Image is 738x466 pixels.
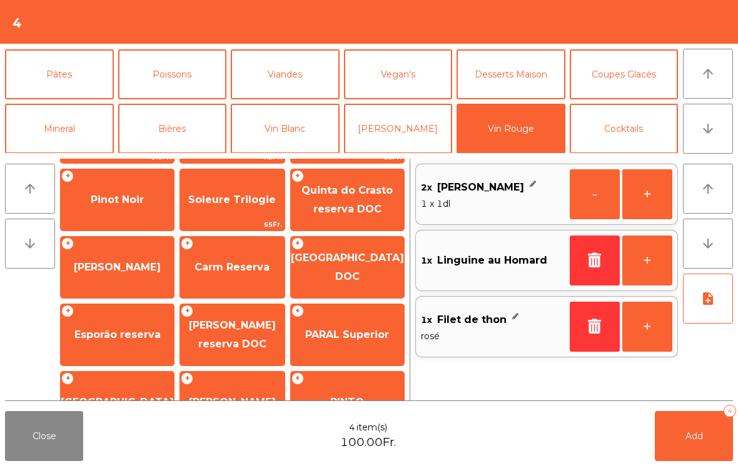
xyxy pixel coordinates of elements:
[180,219,285,231] span: 55Fr.
[683,104,733,154] button: arrow_downward
[349,421,355,434] span: 4
[181,305,193,317] span: +
[700,291,715,306] i: note_add
[305,329,389,340] span: PARAL Superior
[356,421,387,434] span: item(s)
[437,251,547,270] span: Linguine au Homard
[5,164,55,214] button: arrow_upward
[231,104,340,154] button: Vin Blanc
[570,169,620,219] button: -
[421,197,565,211] span: 1 x 1dl
[344,104,453,154] button: [PERSON_NAME]
[188,194,276,206] span: Soleure Trilogie
[291,170,304,182] span: +
[344,49,453,99] button: Vegan's
[61,396,174,408] span: [GEOGRAPHIC_DATA]
[91,194,144,206] span: Pinot Noir
[622,302,672,352] button: +
[683,219,733,269] button: arrow_downward
[61,237,74,250] span: +
[74,329,161,340] span: Esporão reserva
[5,411,83,461] button: Close
[5,219,55,269] button: arrow_downward
[683,164,733,214] button: arrow_upward
[421,329,565,343] span: rosé
[330,396,364,408] span: PINTO
[5,49,114,99] button: Pâtes
[23,236,38,251] i: arrow_downward
[421,178,432,197] span: 2x
[291,237,304,250] span: +
[189,396,276,408] span: [PERSON_NAME]
[683,274,733,324] button: note_add
[570,104,679,154] button: Cocktails
[700,66,715,81] i: arrow_upward
[421,310,432,329] span: 1x
[700,236,715,251] i: arrow_downward
[291,305,304,317] span: +
[457,49,565,99] button: Desserts Maison
[61,170,74,182] span: +
[189,319,276,350] span: [PERSON_NAME] reserva DOC
[570,49,679,99] button: Coupes Glacés
[437,178,524,197] span: [PERSON_NAME]
[23,181,38,196] i: arrow_upward
[340,434,396,451] span: 100.00Fr.
[437,310,507,329] span: Filet de thon
[181,237,193,250] span: +
[291,252,404,282] span: [GEOGRAPHIC_DATA] DOC
[655,411,733,461] button: Add4
[13,14,22,32] h4: 4
[700,121,715,136] i: arrow_downward
[181,372,193,385] span: +
[622,235,672,285] button: +
[231,49,340,99] button: Viandes
[683,49,733,99] button: arrow_upward
[724,405,736,417] div: 4
[195,261,270,273] span: Carm Reserva
[685,430,703,442] span: Add
[5,104,114,154] button: Mineral
[421,251,432,270] span: 1x
[700,181,715,196] i: arrow_upward
[118,104,227,154] button: Bières
[291,372,304,385] span: +
[61,372,74,385] span: +
[61,305,74,317] span: +
[457,104,565,154] button: Vin Rouge
[74,261,161,273] span: [PERSON_NAME]
[622,169,672,219] button: +
[118,49,227,99] button: Poissons
[301,184,393,215] span: Quinta do Crasto reserva DOC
